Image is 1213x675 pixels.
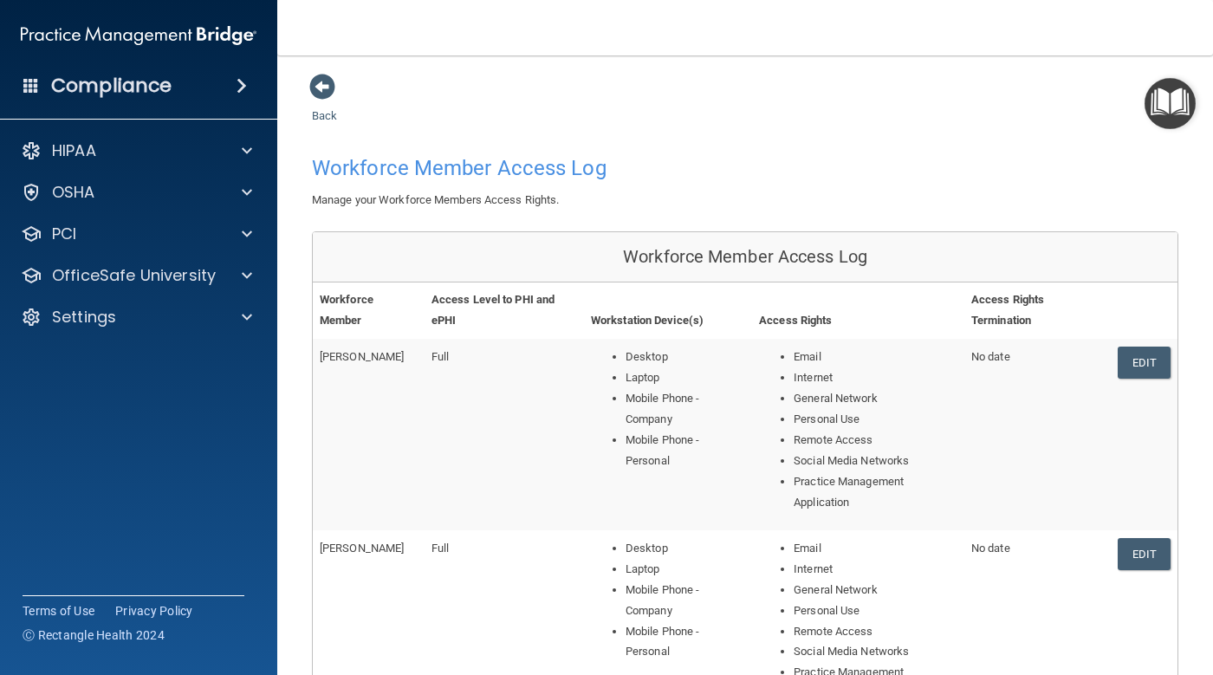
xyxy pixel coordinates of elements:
span: No date [971,350,1010,363]
a: HIPAA [21,140,252,161]
button: Open Resource Center [1145,78,1196,129]
p: OfficeSafe University [52,265,216,286]
span: [PERSON_NAME] [320,350,404,363]
li: Email [794,347,957,367]
p: PCI [52,224,76,244]
li: Laptop [626,367,745,388]
li: Email [794,538,957,559]
li: Social Media Networks [794,451,957,471]
a: Privacy Policy [115,602,193,620]
span: Manage your Workforce Members Access Rights. [312,193,559,206]
a: OSHA [21,182,252,203]
a: Edit [1118,347,1171,379]
th: Access Level to PHI and ePHI [425,282,584,339]
li: Internet [794,367,957,388]
li: Desktop [626,538,745,559]
li: Mobile Phone - Company [626,580,745,621]
li: Practice Management Application [794,471,957,513]
li: Remote Access [794,430,957,451]
h4: Workforce Member Access Log [312,157,732,179]
li: Remote Access [794,621,957,642]
li: Mobile Phone - Personal [626,621,745,663]
span: Full [431,542,449,555]
a: Back [312,88,337,122]
li: General Network [794,388,957,409]
li: Mobile Phone - Company [626,388,745,430]
h4: Compliance [51,74,172,98]
span: No date [971,542,1010,555]
th: Access Rights [752,282,964,339]
a: Terms of Use [23,602,94,620]
th: Access Rights Termination [964,282,1111,339]
span: Ⓒ Rectangle Health 2024 [23,626,165,644]
li: Mobile Phone - Personal [626,430,745,471]
p: HIPAA [52,140,96,161]
li: Desktop [626,347,745,367]
p: Settings [52,307,116,328]
li: Social Media Networks [794,641,957,662]
a: OfficeSafe University [21,265,252,286]
span: Full [431,350,449,363]
li: Internet [794,559,957,580]
li: Personal Use [794,600,957,621]
li: Laptop [626,559,745,580]
th: Workstation Device(s) [584,282,752,339]
a: Edit [1118,538,1171,570]
span: [PERSON_NAME] [320,542,404,555]
div: Workforce Member Access Log [313,232,1177,282]
th: Workforce Member [313,282,425,339]
a: Settings [21,307,252,328]
li: Personal Use [794,409,957,430]
a: PCI [21,224,252,244]
p: OSHA [52,182,95,203]
li: General Network [794,580,957,600]
img: PMB logo [21,18,256,53]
